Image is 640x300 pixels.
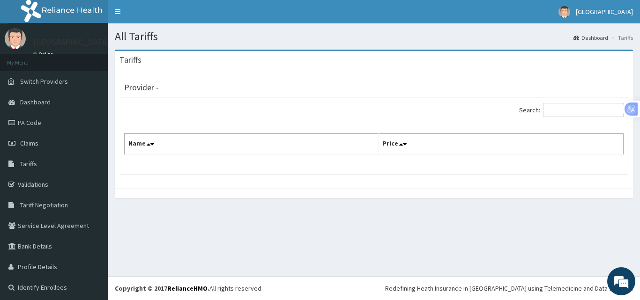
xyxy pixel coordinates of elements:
span: [GEOGRAPHIC_DATA] [576,7,633,16]
span: Claims [20,139,38,147]
strong: Copyright © 2017 . [115,284,209,293]
span: Dashboard [20,98,51,106]
a: Online [33,51,55,58]
h3: Tariffs [119,56,141,64]
span: Tariff Negotiation [20,201,68,209]
h3: Provider - [124,83,159,92]
a: RelianceHMO [167,284,208,293]
a: Dashboard [573,34,608,42]
label: Search: [519,103,624,117]
img: User Image [558,6,570,18]
footer: All rights reserved. [108,276,640,300]
li: Tariffs [609,34,633,42]
img: User Image [5,28,26,49]
p: [GEOGRAPHIC_DATA] [33,38,110,46]
th: Name [125,134,379,155]
th: Price [379,134,624,155]
input: Search: [543,103,624,117]
span: Tariffs [20,160,37,168]
span: Switch Providers [20,77,68,86]
h1: All Tariffs [115,30,633,43]
div: Redefining Heath Insurance in [GEOGRAPHIC_DATA] using Telemedicine and Data Science! [385,284,633,293]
